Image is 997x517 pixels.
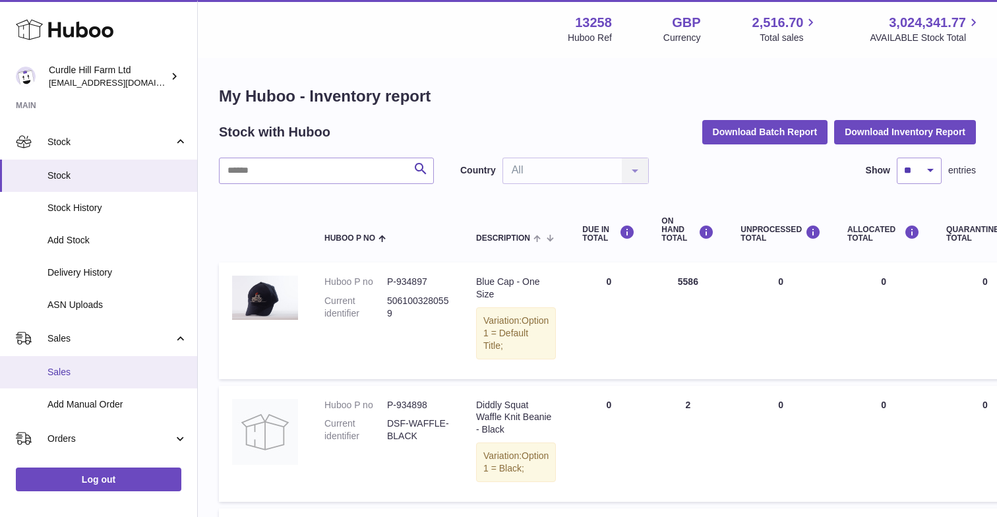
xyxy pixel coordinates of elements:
span: Description [476,234,530,243]
span: 3,024,341.77 [889,14,966,32]
dt: Current identifier [324,295,387,320]
dt: Current identifier [324,417,387,442]
img: will@diddlysquatfarmshop.com [16,67,36,86]
span: ASN Uploads [47,299,187,311]
dd: DSF-WAFFLE-BLACK [387,417,450,442]
label: Show [866,164,890,177]
span: Stock [47,169,187,182]
h2: Stock with Huboo [219,123,330,141]
div: Currency [663,32,701,44]
div: Variation: [476,442,556,482]
td: 0 [727,386,834,502]
div: Huboo Ref [568,32,612,44]
span: Option 1 = Default Title; [483,315,549,351]
strong: GBP [672,14,700,32]
span: Sales [47,332,173,345]
div: DUE IN TOTAL [582,225,635,243]
span: 0 [982,276,988,287]
span: Stock History [47,202,187,214]
a: 2,516.70 Total sales [752,14,819,44]
span: 0 [982,400,988,410]
span: Delivery History [47,266,187,279]
img: product image [232,399,298,465]
button: Download Inventory Report [834,120,976,144]
label: Country [460,164,496,177]
strong: 13258 [575,14,612,32]
span: Sales [47,366,187,379]
a: 3,024,341.77 AVAILABLE Stock Total [870,14,981,44]
dd: 5061003280559 [387,295,450,320]
div: ALLOCATED Total [847,225,920,243]
div: Curdle Hill Farm Ltd [49,64,167,89]
a: Log out [16,468,181,491]
span: Orders [47,433,173,445]
dd: P-934897 [387,276,450,288]
dd: P-934898 [387,399,450,411]
td: 0 [569,386,648,502]
td: 0 [834,262,933,379]
td: 0 [727,262,834,379]
div: UNPROCESSED Total [740,225,821,243]
h1: My Huboo - Inventory report [219,86,976,107]
span: 2,516.70 [752,14,804,32]
div: Diddly Squat Waffle Knit Beanie - Black [476,399,556,437]
td: 2 [648,386,727,502]
img: product image [232,276,298,320]
span: Add Stock [47,234,187,247]
td: 0 [834,386,933,502]
span: Total sales [760,32,818,44]
div: Blue Cap - One Size [476,276,556,301]
td: 5586 [648,262,727,379]
span: AVAILABLE Stock Total [870,32,981,44]
td: 0 [569,262,648,379]
dt: Huboo P no [324,276,387,288]
span: entries [948,164,976,177]
span: Stock [47,136,173,148]
span: Huboo P no [324,234,375,243]
span: Add Manual Order [47,398,187,411]
dt: Huboo P no [324,399,387,411]
div: ON HAND Total [661,217,714,243]
button: Download Batch Report [702,120,828,144]
div: Variation: [476,307,556,359]
span: [EMAIL_ADDRESS][DOMAIN_NAME] [49,77,194,88]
